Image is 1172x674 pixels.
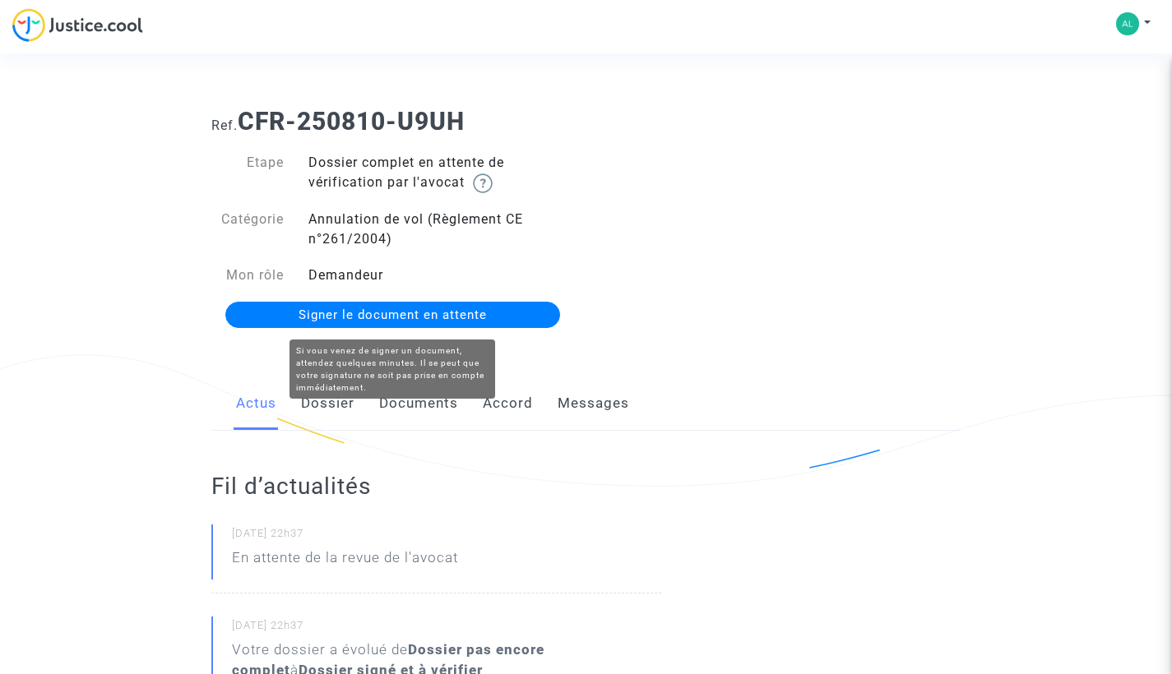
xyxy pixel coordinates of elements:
a: Actus [236,376,276,431]
div: Dossier complet en attente de vérification par l'avocat [296,153,586,193]
div: Etape [199,153,296,193]
a: Documents [379,376,458,431]
a: Dossier [301,376,354,431]
h2: Fil d’actualités [211,472,661,501]
small: [DATE] 22h37 [232,526,661,547]
div: Catégorie [199,210,296,249]
div: Annulation de vol (Règlement CE n°261/2004) [296,210,586,249]
small: [DATE] 22h37 [232,618,661,639]
a: Accord [483,376,533,431]
p: En attente de la revue de l'avocat [232,547,458,576]
div: Mon rôle [199,265,296,285]
img: help.svg [473,173,493,193]
img: 9b89f88cdd53fb729c783c08124744ee [1116,12,1139,35]
div: Demandeur [296,265,586,285]
span: Signer le document en attente [299,307,487,322]
a: Messages [558,376,629,431]
span: Ref. [211,118,238,133]
img: jc-logo.svg [12,8,143,42]
b: CFR-250810-U9UH [238,107,465,136]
